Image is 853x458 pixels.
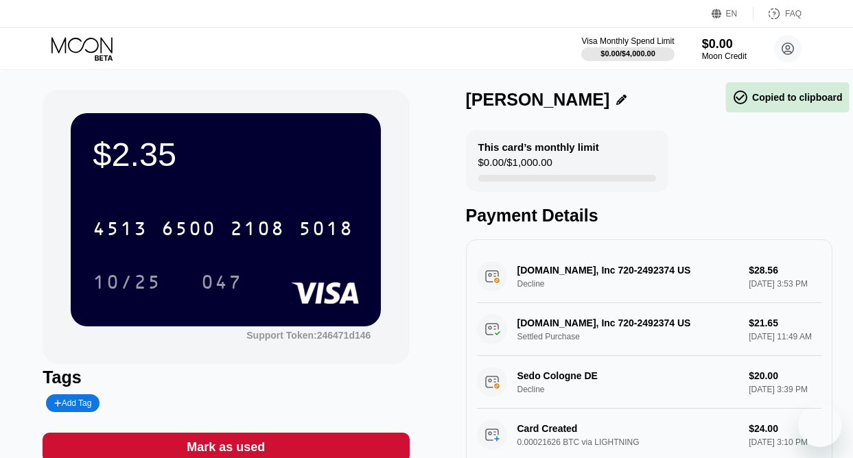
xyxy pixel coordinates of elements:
div: This card’s monthly limit [478,141,599,153]
div: EN [726,9,738,19]
div: 6500 [161,219,216,241]
div: $0.00 [702,37,747,51]
div: 10/25 [82,265,172,299]
div: 2108 [230,219,285,241]
div: 4513650021085018 [84,211,362,245]
div: Payment Details [466,206,832,226]
div: Tags [43,367,409,387]
div: Visa Monthly Spend Limit [581,36,674,46]
div: FAQ [753,7,802,21]
div: FAQ [785,9,802,19]
div: $0.00 / $4,000.00 [600,49,655,58]
div: $0.00Moon Credit [702,37,747,61]
div: 4513 [93,219,148,241]
div: [PERSON_NAME] [466,90,610,110]
div: 047 [201,273,242,295]
div: $2.35 [93,135,359,173]
div: Add Tag [46,394,100,412]
iframe: Button to launch messaging window [798,403,842,447]
div: EN [712,7,753,21]
div: 10/25 [93,273,161,295]
div: Visa Monthly Spend Limit$0.00/$4,000.00 [581,36,674,61]
div: Copied to clipboard [732,89,842,106]
div: 5018 [299,219,353,241]
div: Moon Credit [702,51,747,61]
div: 047 [191,265,253,299]
div: Support Token:246471d146 [246,330,371,341]
span:  [732,89,749,106]
div: Add Tag [54,398,91,408]
div: Support Token: 246471d146 [246,330,371,341]
div: $0.00 / $1,000.00 [478,156,552,175]
div: Mark as used [187,439,265,455]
